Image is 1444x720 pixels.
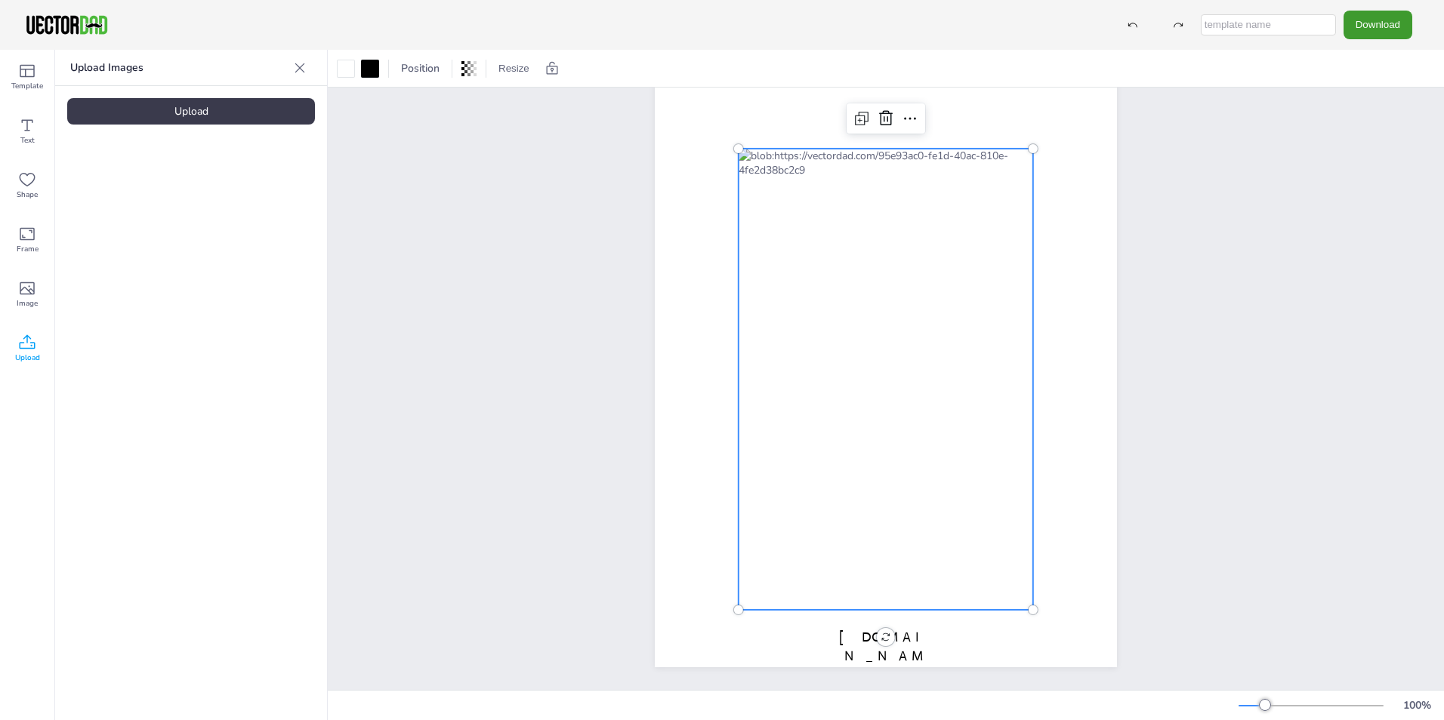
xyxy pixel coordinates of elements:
[70,50,288,86] p: Upload Images
[1399,698,1435,712] div: 100 %
[1201,14,1336,35] input: template name
[24,14,110,36] img: VectorDad-1.png
[11,80,43,92] span: Template
[839,629,933,683] span: [DOMAIN_NAME]
[1344,11,1412,38] button: Download
[20,134,35,146] span: Text
[17,243,39,255] span: Frame
[17,189,38,201] span: Shape
[15,352,40,364] span: Upload
[492,57,535,81] button: Resize
[17,297,38,309] span: Image
[398,61,443,75] span: Position
[67,98,315,125] div: Upload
